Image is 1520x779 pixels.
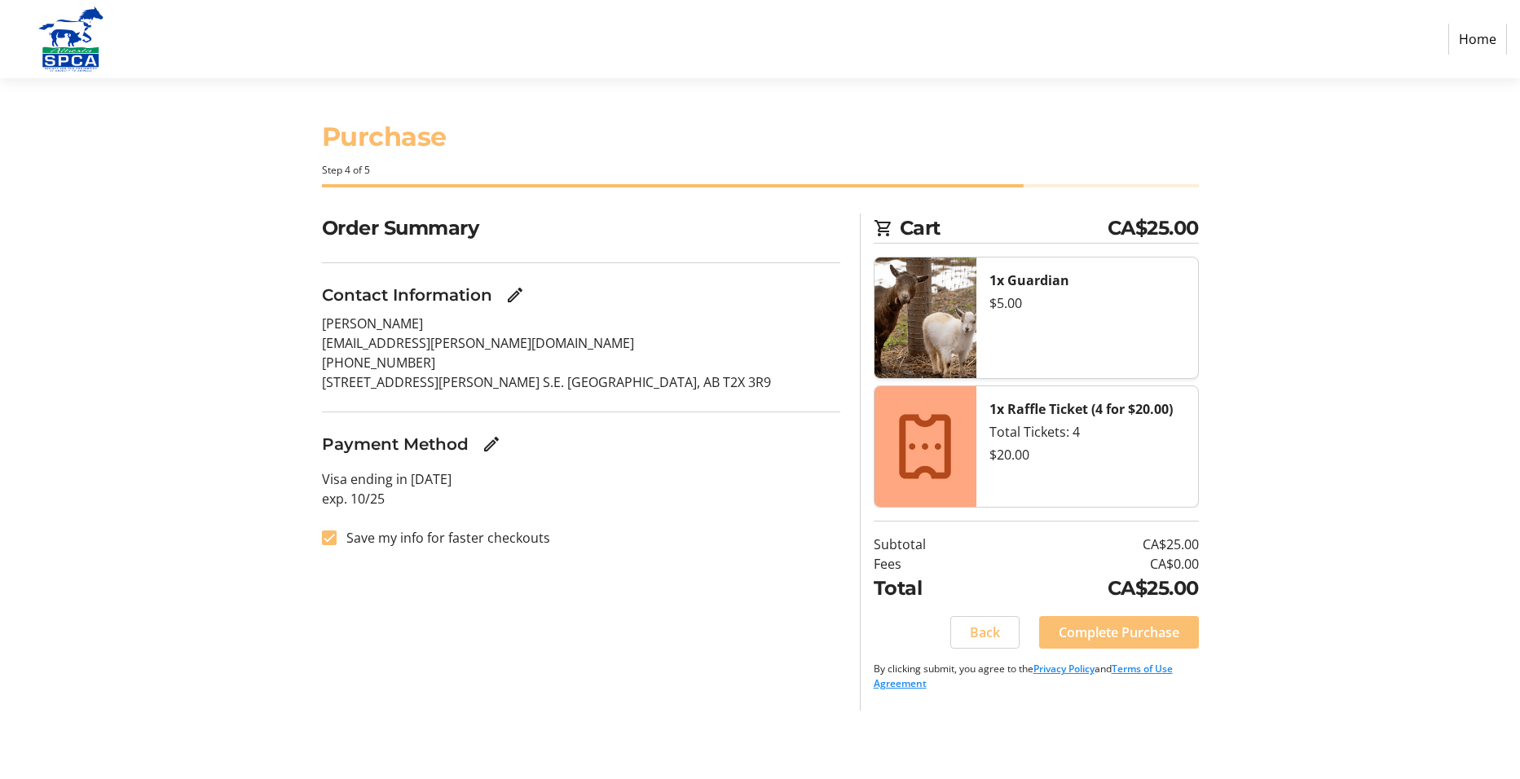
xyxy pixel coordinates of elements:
[1033,662,1095,676] a: Privacy Policy
[1448,24,1507,55] a: Home
[322,353,840,372] p: [PHONE_NUMBER]
[992,535,1199,554] td: CA$25.00
[13,7,129,72] img: Alberta SPCA's Logo
[322,314,840,333] p: [PERSON_NAME]
[992,574,1199,603] td: CA$25.00
[322,372,840,392] p: [STREET_ADDRESS][PERSON_NAME] S.E. [GEOGRAPHIC_DATA], AB T2X 3R9
[874,574,992,603] td: Total
[1059,623,1179,642] span: Complete Purchase
[322,432,469,456] h3: Payment Method
[875,257,976,378] img: Guardian
[989,445,1185,464] div: $20.00
[989,293,1185,313] div: $5.00
[992,554,1199,574] td: CA$0.00
[322,283,492,307] h3: Contact Information
[950,616,1020,649] button: Back
[874,662,1199,691] p: By clicking submit, you agree to the and
[322,469,840,508] p: Visa ending in [DATE] exp. 10/25
[874,554,992,574] td: Fees
[1039,616,1199,649] button: Complete Purchase
[322,117,1199,156] h1: Purchase
[970,623,1000,642] span: Back
[989,422,1185,442] div: Total Tickets: 4
[989,271,1069,289] strong: 1x Guardian
[499,279,531,311] button: Edit Contact Information
[874,535,992,554] td: Subtotal
[989,400,1173,418] strong: 1x Raffle Ticket (4 for $20.00)
[322,333,840,353] p: [EMAIL_ADDRESS][PERSON_NAME][DOMAIN_NAME]
[322,213,840,243] h2: Order Summary
[900,213,1108,243] span: Cart
[322,163,1199,178] div: Step 4 of 5
[475,428,508,460] button: Edit Payment Method
[874,662,1173,690] a: Terms of Use Agreement
[1108,213,1199,243] span: CA$25.00
[337,528,550,548] label: Save my info for faster checkouts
